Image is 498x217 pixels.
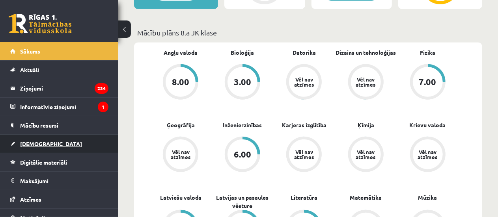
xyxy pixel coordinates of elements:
[397,137,459,174] a: Vēl nav atzīmes
[160,193,201,202] a: Latviešu valoda
[212,193,274,210] a: Latvijas un pasaules vēsture
[10,79,108,97] a: Ziņojumi234
[223,121,262,129] a: Inženierzinības
[355,149,377,160] div: Vēl nav atzīmes
[293,149,315,160] div: Vēl nav atzīmes
[137,27,479,38] p: Mācību plāns 8.a JK klase
[10,172,108,190] a: Maksājumi
[150,64,212,101] a: 8.00
[164,48,198,57] a: Angļu valoda
[10,61,108,79] a: Aktuāli
[358,121,374,129] a: Ķīmija
[273,64,335,101] a: Vēl nav atzīmes
[418,193,437,202] a: Mūzika
[10,98,108,116] a: Informatīvie ziņojumi1
[410,121,446,129] a: Krievu valoda
[20,79,108,97] legend: Ziņojumi
[10,116,108,134] a: Mācību resursi
[231,48,254,57] a: Bioloģija
[212,64,274,101] a: 3.00
[20,98,108,116] legend: Informatīvie ziņojumi
[10,190,108,208] a: Atzīmes
[20,140,82,147] span: [DEMOGRAPHIC_DATA]
[95,83,108,94] i: 234
[335,137,397,174] a: Vēl nav atzīmes
[20,122,58,129] span: Mācību resursi
[10,135,108,153] a: [DEMOGRAPHIC_DATA]
[20,196,41,203] span: Atzīmes
[293,77,315,87] div: Vēl nav atzīmes
[9,14,72,33] a: Rīgas 1. Tālmācības vidusskola
[397,64,459,101] a: 7.00
[420,48,435,57] a: Fizika
[212,137,274,174] a: 6.00
[336,48,396,57] a: Dizains un tehnoloģijas
[167,121,195,129] a: Ģeogrāfija
[335,64,397,101] a: Vēl nav atzīmes
[172,78,189,86] div: 8.00
[150,137,212,174] a: Vēl nav atzīmes
[10,42,108,60] a: Sākums
[350,193,382,202] a: Matemātika
[20,66,39,73] span: Aktuāli
[282,121,326,129] a: Karjeras izglītība
[234,78,251,86] div: 3.00
[273,137,335,174] a: Vēl nav atzīmes
[98,102,108,112] i: 1
[293,48,316,57] a: Datorika
[234,150,251,159] div: 6.00
[170,149,192,160] div: Vēl nav atzīmes
[10,153,108,171] a: Digitālie materiāli
[20,48,40,55] span: Sākums
[417,149,439,160] div: Vēl nav atzīmes
[419,78,436,86] div: 7.00
[20,159,67,166] span: Digitālie materiāli
[20,172,108,190] legend: Maksājumi
[291,193,317,202] a: Literatūra
[355,77,377,87] div: Vēl nav atzīmes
